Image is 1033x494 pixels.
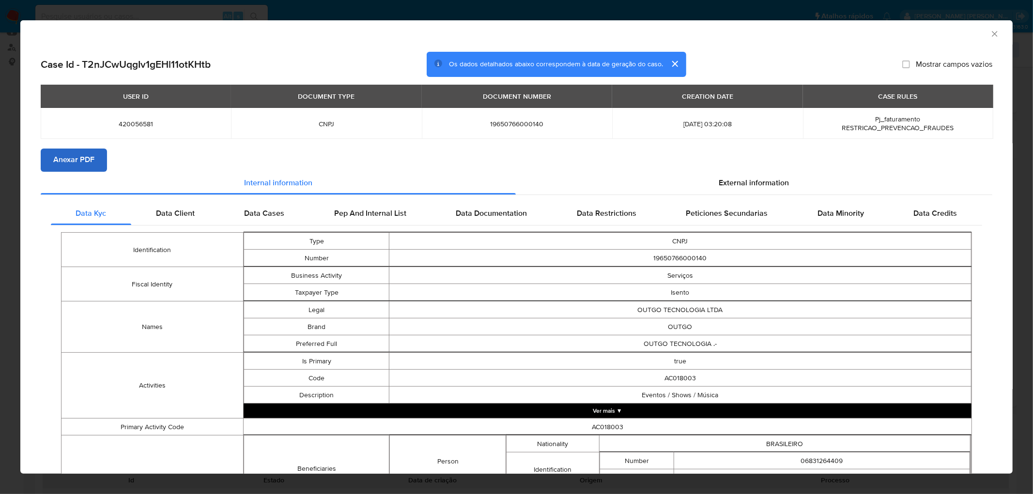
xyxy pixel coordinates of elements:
[244,178,312,189] span: Internal information
[52,120,219,128] span: 420056581
[902,60,910,68] input: Mostrar campos vazios
[293,88,361,105] div: DOCUMENT TYPE
[686,208,768,219] span: Peticiones Secundarias
[389,387,971,404] td: Eventos / Shows / Música
[244,404,971,419] button: Expand array
[390,435,506,487] td: Person
[389,284,971,301] td: Isento
[243,120,410,128] span: CNPJ
[389,353,971,370] td: true
[244,267,389,284] td: Business Activity
[624,120,791,128] span: [DATE] 03:20:08
[334,208,406,219] span: Pep And Internal List
[389,250,971,267] td: 19650766000140
[244,353,389,370] td: Is Primary
[389,318,971,335] td: OUTGO
[244,284,389,301] td: Taxpayer Type
[842,123,954,133] span: RESTRICAO_PREVENCAO_FRAUDES
[41,58,211,71] h2: Case Id - T2nJCwUqgIv1gEHl11otKHtb
[244,387,389,404] td: Description
[507,452,600,487] td: Identification
[41,172,992,195] div: Detailed info
[600,452,674,469] td: Number
[244,250,389,267] td: Number
[389,370,971,387] td: AC018003
[389,301,971,318] td: OUTGO TECNOLOGIA LTDA
[916,60,992,69] span: Mostrar campos vazios
[117,88,154,105] div: USER ID
[244,208,284,219] span: Data Cases
[51,202,982,225] div: Detailed internal info
[507,435,600,452] td: Nationality
[156,208,195,219] span: Data Client
[244,370,389,387] td: Code
[719,178,789,189] span: External information
[389,267,971,284] td: Serviços
[62,301,244,353] td: Names
[914,208,957,219] span: Data Credits
[62,233,244,267] td: Identification
[389,233,971,250] td: CNPJ
[389,335,971,352] td: OUTGO TECNOLOGIA .-
[873,88,924,105] div: CASE RULES
[477,88,557,105] div: DOCUMENT NUMBER
[53,150,94,171] span: Anexar PDF
[244,318,389,335] td: Brand
[244,233,389,250] td: Type
[817,208,864,219] span: Data Minority
[663,52,686,75] button: cerrar
[62,419,244,435] td: Primary Activity Code
[62,353,244,419] td: Activities
[76,208,106,219] span: Data Kyc
[449,60,663,69] span: Os dados detalhados abaixo correspondem à data de geração do caso.
[433,120,601,128] span: 19650766000140
[41,149,107,172] button: Anexar PDF
[577,208,636,219] span: Data Restrictions
[244,301,389,318] td: Legal
[676,88,739,105] div: CREATION DATE
[456,208,527,219] span: Data Documentation
[20,20,1013,474] div: closure-recommendation-modal
[876,114,921,124] span: Pj_faturamento
[244,335,389,352] td: Preferred Full
[244,419,972,435] td: AC018003
[600,469,674,486] td: Type
[674,452,970,469] td: 06831264409
[674,469,970,486] td: CPF
[990,29,999,38] button: Fechar a janela
[62,267,244,301] td: Fiscal Identity
[599,435,970,452] td: BRASILEIRO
